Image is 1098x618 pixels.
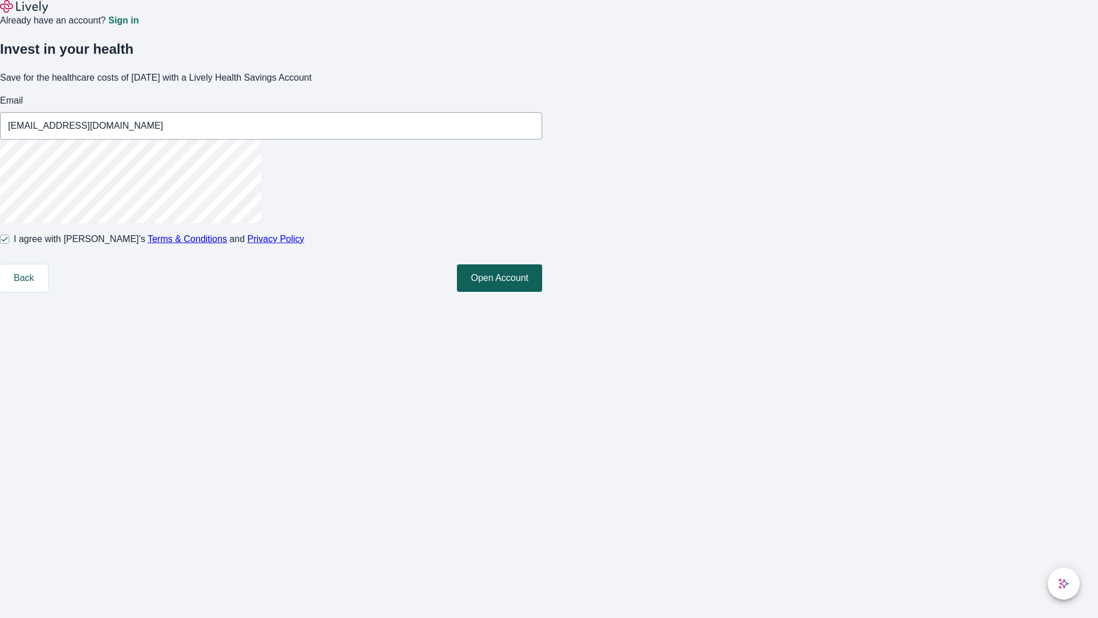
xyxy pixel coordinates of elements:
button: Open Account [457,264,542,292]
span: I agree with [PERSON_NAME]’s and [14,232,304,246]
a: Privacy Policy [248,234,305,244]
a: Terms & Conditions [148,234,227,244]
svg: Lively AI Assistant [1058,578,1069,589]
a: Sign in [108,16,138,25]
button: chat [1048,568,1080,600]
